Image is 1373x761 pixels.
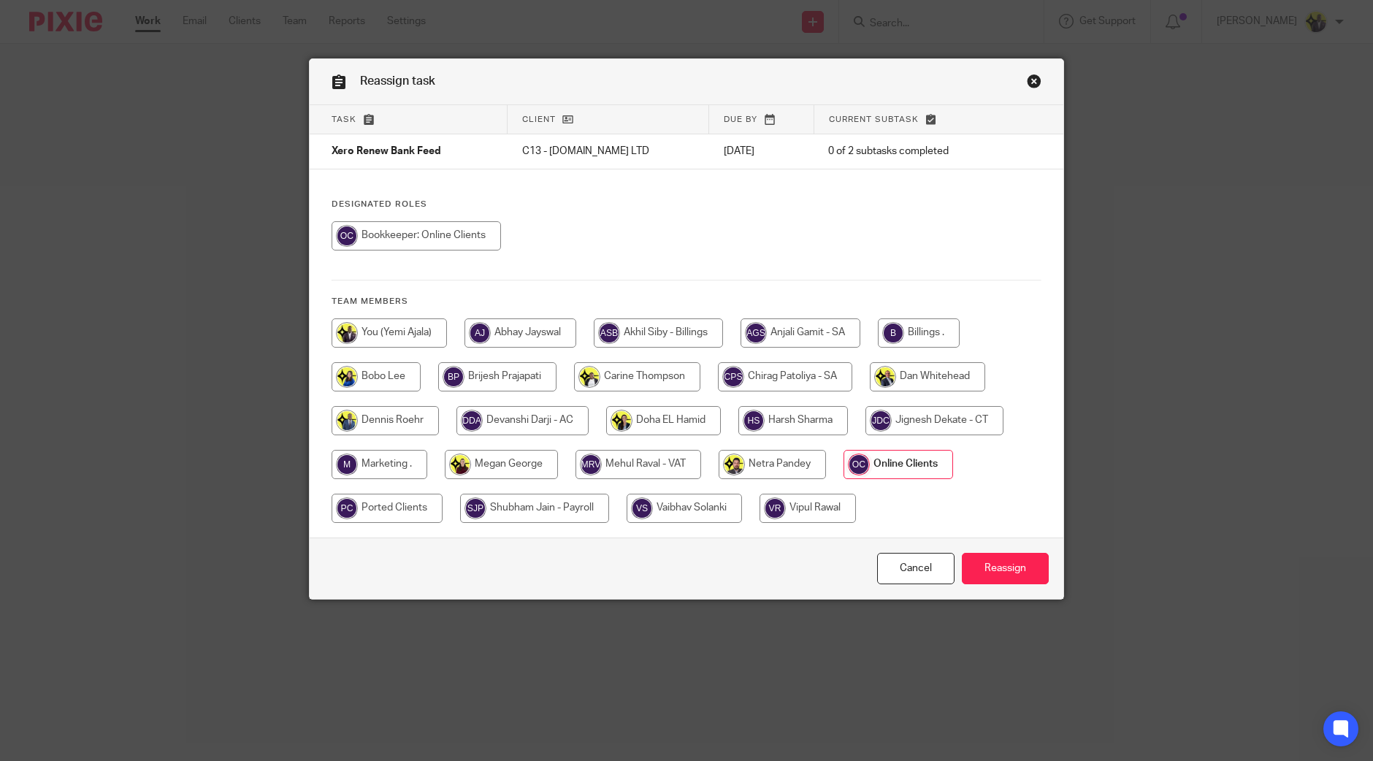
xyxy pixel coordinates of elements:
[962,553,1049,584] input: Reassign
[332,147,441,157] span: Xero Renew Bank Feed
[724,115,757,123] span: Due by
[522,115,556,123] span: Client
[360,75,435,87] span: Reassign task
[877,553,955,584] a: Close this dialog window
[332,296,1041,307] h4: Team members
[332,199,1041,210] h4: Designated Roles
[814,134,1006,169] td: 0 of 2 subtasks completed
[1027,74,1041,93] a: Close this dialog window
[522,144,695,158] p: C13 - [DOMAIN_NAME] LTD
[829,115,919,123] span: Current subtask
[332,115,356,123] span: Task
[724,144,799,158] p: [DATE]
